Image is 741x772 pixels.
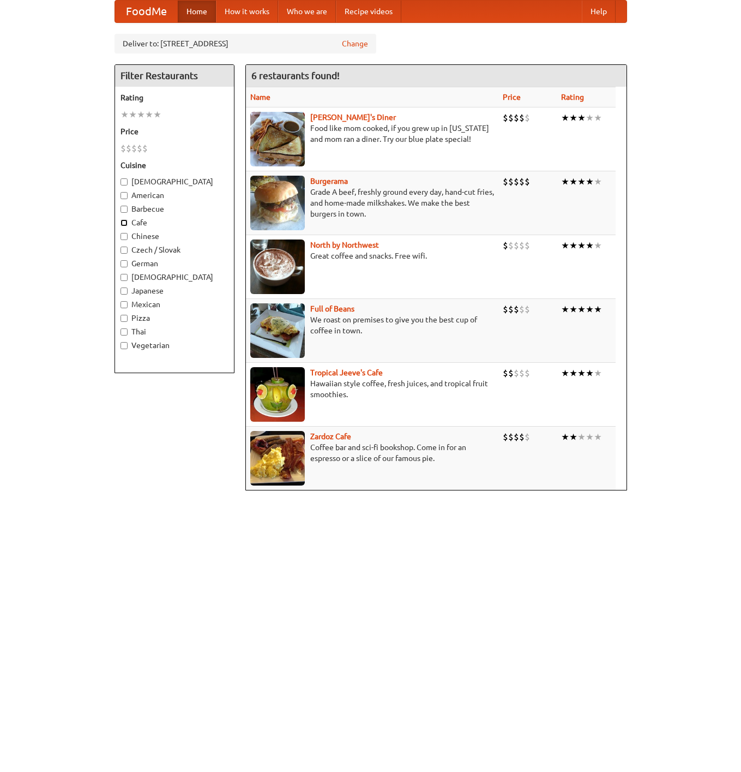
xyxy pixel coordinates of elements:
[121,313,228,324] label: Pizza
[250,123,494,145] p: Food like mom cooked, if you grew up in [US_STATE] and mom ran a diner. Try our blue plate special!
[586,367,594,379] li: ★
[577,176,586,188] li: ★
[121,285,228,296] label: Japanese
[115,65,234,87] h4: Filter Restaurants
[121,342,128,349] input: Vegetarian
[121,109,129,121] li: ★
[178,1,216,22] a: Home
[525,431,530,443] li: $
[310,241,379,249] a: North by Northwest
[310,177,348,185] a: Burgerama
[594,303,602,315] li: ★
[503,240,508,252] li: $
[508,176,514,188] li: $
[278,1,336,22] a: Who we are
[250,187,494,219] p: Grade A beef, freshly ground every day, hand-cut fries, and home-made milkshakes. We make the bes...
[250,314,494,336] p: We roast on premises to give you the best cup of coffee in town.
[519,303,525,315] li: $
[121,301,128,308] input: Mexican
[525,303,530,315] li: $
[561,367,569,379] li: ★
[121,247,128,254] input: Czech / Slovak
[250,112,305,166] img: sallys.jpg
[250,431,305,486] img: zardoz.jpg
[145,109,153,121] li: ★
[569,367,577,379] li: ★
[561,303,569,315] li: ★
[121,206,128,213] input: Barbecue
[594,367,602,379] li: ★
[121,204,228,214] label: Barbecue
[131,142,137,154] li: $
[525,112,530,124] li: $
[503,431,508,443] li: $
[586,303,594,315] li: ★
[577,112,586,124] li: ★
[310,368,383,377] a: Tropical Jeeve's Cafe
[121,176,228,187] label: [DEMOGRAPHIC_DATA]
[514,367,519,379] li: $
[121,219,128,226] input: Cafe
[594,176,602,188] li: ★
[336,1,401,22] a: Recipe videos
[250,250,494,261] p: Great coffee and snacks. Free wifi.
[250,93,270,101] a: Name
[586,112,594,124] li: ★
[121,260,128,267] input: German
[115,34,376,53] div: Deliver to: [STREET_ADDRESS]
[115,1,178,22] a: FoodMe
[142,142,148,154] li: $
[519,176,525,188] li: $
[310,304,354,313] b: Full of Beans
[126,142,131,154] li: $
[121,160,228,171] h5: Cuisine
[577,240,586,252] li: ★
[121,288,128,295] input: Japanese
[594,431,602,443] li: ★
[508,303,514,315] li: $
[525,240,530,252] li: $
[310,113,396,122] a: [PERSON_NAME]'s Diner
[525,367,530,379] li: $
[121,190,228,201] label: American
[121,326,228,337] label: Thai
[121,272,228,283] label: [DEMOGRAPHIC_DATA]
[503,303,508,315] li: $
[586,240,594,252] li: ★
[582,1,616,22] a: Help
[561,112,569,124] li: ★
[310,432,351,441] a: Zardoz Cafe
[121,274,128,281] input: [DEMOGRAPHIC_DATA]
[561,176,569,188] li: ★
[250,378,494,400] p: Hawaiian style coffee, fresh juices, and tropical fruit smoothies.
[508,112,514,124] li: $
[251,70,340,81] ng-pluralize: 6 restaurants found!
[577,303,586,315] li: ★
[519,367,525,379] li: $
[514,431,519,443] li: $
[137,142,142,154] li: $
[121,192,128,199] input: American
[121,244,228,255] label: Czech / Slovak
[121,142,126,154] li: $
[250,303,305,358] img: beans.jpg
[577,431,586,443] li: ★
[514,240,519,252] li: $
[503,367,508,379] li: $
[525,176,530,188] li: $
[519,112,525,124] li: $
[121,92,228,103] h5: Rating
[569,112,577,124] li: ★
[137,109,145,121] li: ★
[121,178,128,185] input: [DEMOGRAPHIC_DATA]
[586,176,594,188] li: ★
[577,367,586,379] li: ★
[121,233,128,240] input: Chinese
[503,176,508,188] li: $
[519,431,525,443] li: $
[216,1,278,22] a: How it works
[561,240,569,252] li: ★
[250,176,305,230] img: burgerama.jpg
